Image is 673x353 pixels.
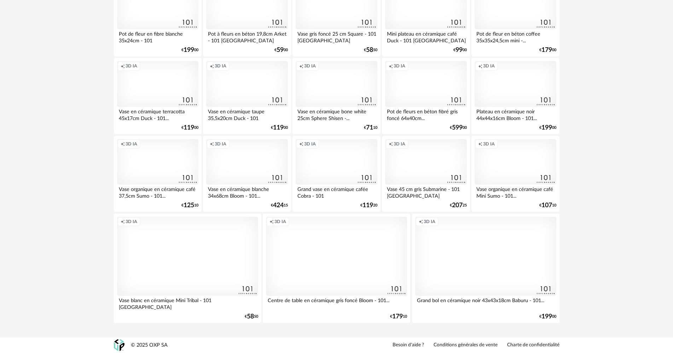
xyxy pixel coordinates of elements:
div: Plateau en céramique noir 44x44x16cm Bloom - 101... [475,107,556,121]
span: 3D IA [274,219,286,225]
span: Creation icon [419,219,423,225]
div: Centre de table en céramique gris foncé Bloom - 101... [266,296,407,310]
div: Vase en céramique terracotta 45x17cm Duck - 101... [117,107,198,121]
div: € 10 [390,314,407,319]
div: € 50 [364,48,377,53]
span: 107 [541,203,552,208]
div: Pot de fleurs en béton fibré gris foncé 64x40cm... [385,107,466,121]
span: 3D IA [126,63,137,69]
div: Vase organique en céramique café Mini Sumo - 101... [475,185,556,199]
span: Creation icon [121,141,125,147]
div: € 00 [181,125,198,130]
span: 125 [184,203,194,208]
a: Creation icon 3D IA Vase en céramique taupe 35,5x20cm Duck - 101 [GEOGRAPHIC_DATA] €11900 [203,58,291,134]
div: © 2025 OXP SA [131,342,168,349]
div: Pot de fleur en béton coffee 35x35x24,5cm mini -... [475,29,556,43]
span: 179 [541,48,552,53]
span: 71 [366,125,373,130]
span: 119 [273,125,284,130]
span: Creation icon [389,141,393,147]
span: Creation icon [210,63,214,69]
div: € 10 [364,125,377,130]
div: € 20 [360,203,377,208]
div: € 15 [271,203,288,208]
a: Creation icon 3D IA Grand vase en céramique cafée Cobra - 101 [GEOGRAPHIC_DATA] €11920 [292,136,380,212]
span: 599 [452,125,463,130]
div: € 25 [450,203,467,208]
div: Vase gris foncé 25 cm Square - 101 [GEOGRAPHIC_DATA] [296,29,377,43]
a: Creation icon 3D IA Vase organique en céramique café Mini Sumo - 101... €10710 [471,136,559,212]
a: Creation icon 3D IA Grand bol en céramique noir 43x43x18cm Baburu - 101... €19900 [412,214,559,323]
span: 3D IA [394,141,405,147]
div: Pot à fleurs en béton 19,8cm Arket - 101 [GEOGRAPHIC_DATA] [206,29,288,43]
a: Creation icon 3D IA Centre de table en céramique gris foncé Bloom - 101... €17910 [263,214,410,323]
div: Grand vase en céramique cafée Cobra - 101 [GEOGRAPHIC_DATA] [296,185,377,199]
span: Creation icon [121,63,125,69]
span: 424 [273,203,284,208]
span: Creation icon [269,219,274,225]
span: 3D IA [394,63,405,69]
span: 99 [456,48,463,53]
div: € 00 [539,48,556,53]
span: 199 [184,48,194,53]
div: € 00 [274,48,288,53]
a: Besoin d'aide ? [393,342,424,348]
a: Creation icon 3D IA Vase en céramique terracotta 45x17cm Duck - 101... €11900 [114,58,202,134]
span: 3D IA [483,63,495,69]
div: Vase organique en céramique café 37,5cm Sumo - 101... [117,185,198,199]
span: 3D IA [483,141,495,147]
div: € 10 [181,203,198,208]
a: Creation icon 3D IA Vase blanc en céramique Mini Tribal - 101 [GEOGRAPHIC_DATA] €5850 [114,214,261,323]
div: Mini plateau en céramique café Duck - 101 [GEOGRAPHIC_DATA] [385,29,466,43]
a: Creation icon 3D IA Vase organique en céramique café 37,5cm Sumo - 101... €12510 [114,136,202,212]
span: 3D IA [304,63,316,69]
div: Vase en céramique taupe 35,5x20cm Duck - 101 [GEOGRAPHIC_DATA] [206,107,288,121]
span: Creation icon [210,141,214,147]
span: Creation icon [299,141,303,147]
div: € 00 [271,125,288,130]
div: € 50 [245,314,258,319]
span: Creation icon [389,63,393,69]
div: Vase 45 cm gris Submarine - 101 [GEOGRAPHIC_DATA] [385,185,466,199]
span: 3D IA [424,219,435,225]
div: € 00 [539,125,556,130]
a: Creation icon 3D IA Pot de fleurs en béton fibré gris foncé 64x40cm... €59900 [382,58,470,134]
span: 58 [366,48,373,53]
span: 3D IA [126,219,137,225]
div: Vase en céramique blanche 34x68cm Bloom - 101... [206,185,288,199]
a: Creation icon 3D IA Vase en céramique blanche 34x68cm Bloom - 101... €42415 [203,136,291,212]
span: Creation icon [478,63,482,69]
img: OXP [114,339,124,352]
div: € 10 [539,203,556,208]
a: Conditions générales de vente [434,342,498,348]
span: 3D IA [215,141,226,147]
a: Charte de confidentialité [507,342,559,348]
span: 199 [541,314,552,319]
div: € 00 [181,48,198,53]
a: Creation icon 3D IA Vase 45 cm gris Submarine - 101 [GEOGRAPHIC_DATA] €20725 [382,136,470,212]
span: Creation icon [121,219,125,225]
span: Creation icon [299,63,303,69]
span: 119 [362,203,373,208]
span: 3D IA [126,141,137,147]
span: 207 [452,203,463,208]
div: € 00 [539,314,556,319]
a: Creation icon 3D IA Plateau en céramique noir 44x44x16cm Bloom - 101... €19900 [471,58,559,134]
span: 3D IA [215,63,226,69]
span: 179 [392,314,403,319]
span: Creation icon [478,141,482,147]
div: Grand bol en céramique noir 43x43x18cm Baburu - 101... [415,296,556,310]
div: Vase en céramique bone white 25cm Sphere Shisen -... [296,107,377,121]
div: € 00 [453,48,467,53]
span: 3D IA [304,141,316,147]
div: Vase blanc en céramique Mini Tribal - 101 [GEOGRAPHIC_DATA] [117,296,258,310]
a: Creation icon 3D IA Vase en céramique bone white 25cm Sphere Shisen -... €7110 [292,58,380,134]
span: 58 [247,314,254,319]
span: 199 [541,125,552,130]
span: 119 [184,125,194,130]
div: € 00 [450,125,467,130]
span: 59 [277,48,284,53]
div: Pot de fleur en fibre blanche 35x24cm - 101 [GEOGRAPHIC_DATA] [117,29,198,43]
